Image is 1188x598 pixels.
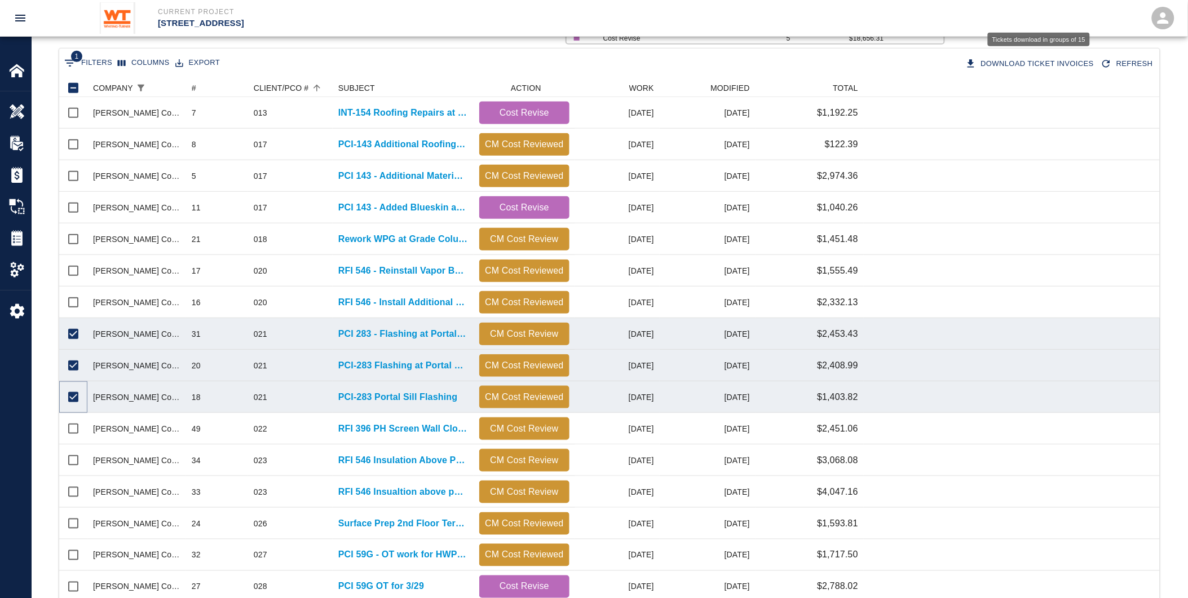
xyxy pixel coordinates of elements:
[660,79,756,97] div: MODIFIED
[192,549,201,561] div: 32
[93,170,180,182] div: Gordon Contractors
[338,106,468,120] a: INT-154 Roofing Repairs at [GEOGRAPHIC_DATA] (11-25)
[93,423,180,434] div: Gordon Contractors
[133,80,149,96] button: Show filters
[817,296,858,309] p: $2,332.13
[825,138,858,151] p: $122.39
[575,476,660,508] div: [DATE]
[192,265,201,276] div: 17
[192,234,201,245] div: 21
[338,548,468,562] a: PCI 59G - OT work for HWPG at Grade
[338,454,468,467] a: RFI 546 Insulation Above Parapet (Added Paradiene 20TG over added wood blocking)
[338,485,468,499] a: RFI 546 Insualtion above parapet
[575,539,660,571] div: [DATE]
[254,549,267,561] div: 027
[817,517,858,530] p: $1,593.81
[817,390,858,404] p: $1,403.82
[338,390,457,404] p: PCI-283 Portal Sill Flashing
[93,202,180,213] div: Gordon Contractors
[93,79,133,97] div: COMPANY
[192,297,201,308] div: 16
[338,201,468,214] p: PCI 143 - Added Blueskin at [GEOGRAPHIC_DATA]
[660,318,756,350] div: [DATE]
[817,359,858,372] p: $2,408.99
[575,287,660,318] div: [DATE]
[817,232,858,246] p: $1,451.48
[149,80,165,96] button: Sort
[173,54,223,72] button: Export
[484,580,565,593] p: Cost Revise
[660,223,756,255] div: [DATE]
[338,422,468,436] p: RFI 396 PH Screen Wall Close-In Detail
[660,413,756,445] div: [DATE]
[575,445,660,476] div: [DATE]
[254,392,267,403] div: 021
[338,327,468,341] a: PCI 283 - Flashing at Portal Sill
[963,54,1099,74] div: Tickets download in groups of 15
[629,79,654,97] div: WORK
[817,485,858,499] p: $4,047.16
[93,360,180,371] div: Gordon Contractors
[575,381,660,413] div: [DATE]
[338,359,468,372] p: PCI-283 Flashing at Portal Sill
[817,422,858,436] p: $2,451.06
[817,454,858,467] p: $3,068.08
[254,581,267,592] div: 028
[93,107,180,118] div: Gordon Contractors
[309,80,325,96] button: Sort
[100,2,135,34] img: Whiting-Turner
[254,265,267,276] div: 020
[254,234,267,245] div: 018
[254,518,267,529] div: 026
[93,549,180,561] div: Gordon Contractors
[575,192,660,223] div: [DATE]
[963,54,1099,74] button: Download Ticket Invoices
[186,79,248,97] div: #
[1098,54,1158,74] button: Refresh
[575,160,660,192] div: [DATE]
[254,139,267,150] div: 017
[338,79,375,97] div: SUBJECT
[338,264,468,278] a: RFI 546 - Reinstall Vapor Barrier at Added Wood Blocking
[710,79,750,97] div: MODIFIED
[575,129,660,160] div: [DATE]
[192,392,201,403] div: 18
[575,413,660,445] div: [DATE]
[660,445,756,476] div: [DATE]
[93,265,180,276] div: Gordon Contractors
[254,423,267,434] div: 022
[338,138,468,151] a: PCI-143 Additional Roofing due to Well Stoppage
[603,33,769,43] p: Cost Revise
[575,508,660,539] div: [DATE]
[660,350,756,381] div: [DATE]
[338,296,468,309] a: RFI 546 - Install Additional Vapor Barrier over added blocking at [GEOGRAPHIC_DATA] Level
[192,170,196,182] div: 5
[817,264,858,278] p: $1,555.49
[575,318,660,350] div: [DATE]
[484,138,565,151] p: CM Cost Reviewed
[192,423,201,434] div: 49
[158,17,655,30] p: [STREET_ADDRESS]
[192,581,201,592] div: 27
[575,350,660,381] div: [DATE]
[484,485,565,499] p: CM Cost Review
[660,192,756,223] div: [DATE]
[87,79,186,97] div: COMPANY
[660,97,756,129] div: [DATE]
[817,580,858,593] p: $2,788.02
[484,454,565,467] p: CM Cost Review
[575,223,660,255] div: [DATE]
[660,539,756,571] div: [DATE]
[1132,544,1188,598] iframe: Chat Widget
[833,79,858,97] div: TOTAL
[660,381,756,413] div: [DATE]
[338,169,468,183] p: PCI 143 - Additional Materials and Labor to provide seal...
[192,107,196,118] div: 7
[254,170,267,182] div: 017
[484,264,565,278] p: CM Cost Reviewed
